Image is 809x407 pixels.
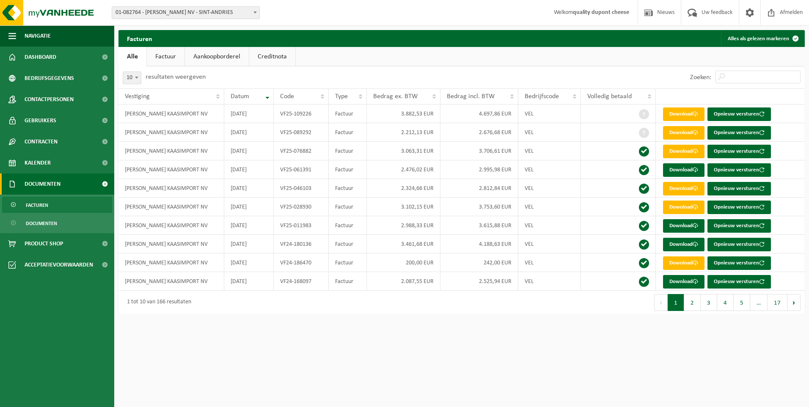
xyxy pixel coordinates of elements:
td: 2.212,13 EUR [367,123,440,142]
td: [DATE] [224,104,274,123]
td: Factuur [329,142,367,160]
td: [PERSON_NAME] KAASIMPORT NV [118,179,224,198]
td: [DATE] [224,123,274,142]
td: 4.188,63 EUR [440,235,518,253]
td: [PERSON_NAME] KAASIMPORT NV [118,216,224,235]
span: Contactpersonen [25,89,74,110]
a: Download [663,182,704,195]
td: 2.476,02 EUR [367,160,440,179]
td: [DATE] [224,253,274,272]
td: [DATE] [224,272,274,291]
td: VEL [518,104,581,123]
td: 3.615,88 EUR [440,216,518,235]
button: Opnieuw versturen [707,238,771,251]
button: Next [787,294,801,311]
td: Factuur [329,123,367,142]
td: [DATE] [224,198,274,216]
span: Bedrag incl. BTW [447,93,495,100]
button: 1 [668,294,684,311]
td: 4.697,86 EUR [440,104,518,123]
a: Download [663,126,704,140]
span: Product Shop [25,233,63,254]
td: 3.102,15 EUR [367,198,440,216]
td: VF24-186470 [274,253,329,272]
a: Download [663,201,704,214]
td: [PERSON_NAME] KAASIMPORT NV [118,123,224,142]
span: Volledig betaald [587,93,632,100]
button: Opnieuw versturen [707,182,771,195]
button: 3 [701,294,717,311]
span: Code [280,93,294,100]
td: VF25-046103 [274,179,329,198]
td: Factuur [329,235,367,253]
td: [PERSON_NAME] KAASIMPORT NV [118,253,224,272]
td: [DATE] [224,216,274,235]
button: 2 [684,294,701,311]
td: 2.988,33 EUR [367,216,440,235]
td: [PERSON_NAME] KAASIMPORT NV [118,142,224,160]
td: VEL [518,160,581,179]
span: Datum [231,93,249,100]
td: VEL [518,198,581,216]
span: Kalender [25,152,51,173]
span: Navigatie [25,25,51,47]
button: Opnieuw versturen [707,219,771,233]
span: Facturen [26,197,48,213]
td: VF24-168097 [274,272,329,291]
td: 3.461,68 EUR [367,235,440,253]
td: [PERSON_NAME] KAASIMPORT NV [118,272,224,291]
span: … [750,294,768,311]
td: VEL [518,272,581,291]
td: [DATE] [224,160,274,179]
span: Documenten [26,215,57,231]
td: VF25-061391 [274,160,329,179]
td: [PERSON_NAME] KAASIMPORT NV [118,160,224,179]
td: Factuur [329,216,367,235]
a: Download [663,238,704,251]
td: VF25-109226 [274,104,329,123]
td: 2.676,68 EUR [440,123,518,142]
td: Factuur [329,272,367,291]
td: Factuur [329,253,367,272]
td: 3.706,61 EUR [440,142,518,160]
td: [PERSON_NAME] KAASIMPORT NV [118,198,224,216]
span: Documenten [25,173,61,195]
td: VF25-076882 [274,142,329,160]
a: Download [663,219,704,233]
button: Opnieuw versturen [707,256,771,270]
label: Zoeken: [690,74,711,81]
span: Dashboard [25,47,56,68]
td: VEL [518,123,581,142]
span: Contracten [25,131,58,152]
button: Previous [654,294,668,311]
td: VF25-089292 [274,123,329,142]
button: Opnieuw versturen [707,163,771,177]
button: Opnieuw versturen [707,107,771,121]
td: 2.525,94 EUR [440,272,518,291]
h2: Facturen [118,30,161,47]
a: Aankoopborderel [185,47,249,66]
button: 17 [768,294,787,311]
td: [PERSON_NAME] KAASIMPORT NV [118,235,224,253]
a: Download [663,256,704,270]
a: Factuur [147,47,184,66]
a: Download [663,145,704,158]
td: 2.087,55 EUR [367,272,440,291]
td: Factuur [329,198,367,216]
td: [DATE] [224,142,274,160]
a: Facturen [2,197,112,213]
span: Bedrijfsgegevens [25,68,74,89]
button: Opnieuw versturen [707,201,771,214]
a: Creditnota [249,47,295,66]
td: VEL [518,142,581,160]
td: VF25-011983 [274,216,329,235]
a: Documenten [2,215,112,231]
td: 2.324,66 EUR [367,179,440,198]
td: 3.753,60 EUR [440,198,518,216]
td: 242,00 EUR [440,253,518,272]
span: Acceptatievoorwaarden [25,254,93,275]
strong: quality dupont cheese [573,9,629,16]
span: 01-082764 - JAN DUPONT KAASIMPORT NV - SINT-ANDRIES [112,6,260,19]
span: 01-082764 - JAN DUPONT KAASIMPORT NV - SINT-ANDRIES [112,7,259,19]
span: Gebruikers [25,110,56,131]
